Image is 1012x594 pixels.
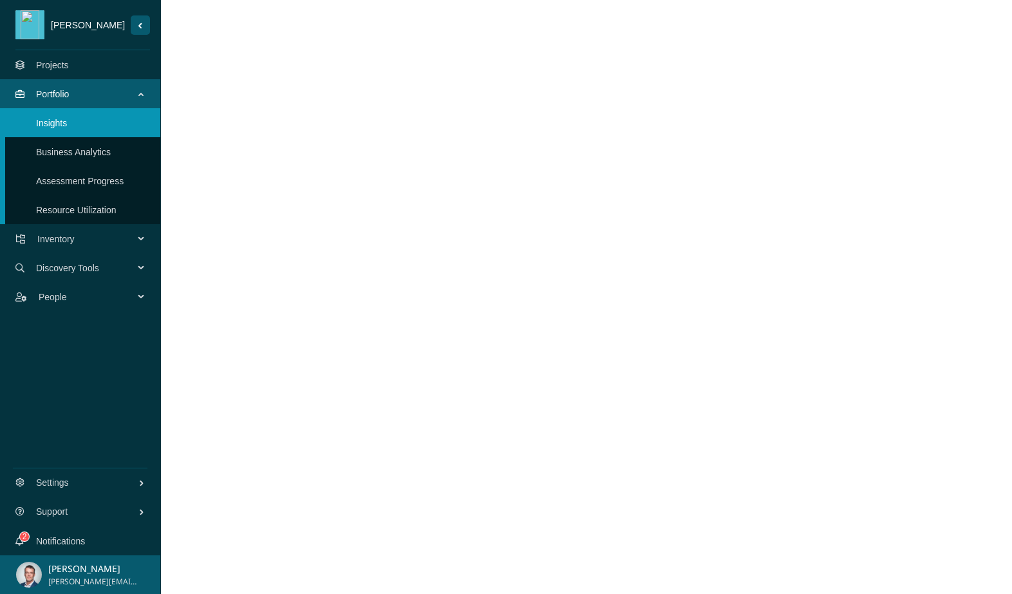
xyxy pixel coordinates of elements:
[36,75,139,113] span: Portfolio
[19,10,42,39] img: weed.png
[36,492,138,531] span: Support
[36,536,85,546] a: Notifications
[36,118,67,128] a: Insights
[36,463,138,502] span: Settings
[16,562,42,588] img: ALV-UjWsQkMoW9nxHe9rwzaG_aX_wxk6q3qw7Hi73jJ4F9Xlb7E7f2dJPM__jEDJOe1LQ28-D3cfcDTxo9UC2oXjxw9ksoH1S...
[36,60,69,70] a: Projects
[39,278,139,316] span: People
[36,205,117,215] a: Resource Utilization
[48,576,138,588] span: [PERSON_NAME][EMAIL_ADDRESS][PERSON_NAME][DOMAIN_NAME]
[36,249,139,287] span: Discovery Tools
[48,562,138,576] p: [PERSON_NAME]
[37,220,139,258] span: Inventory
[20,532,29,541] sup: 2
[36,176,124,186] a: Assessment Progress
[36,147,111,157] a: Business Analytics
[44,18,131,32] span: [PERSON_NAME]
[23,532,27,541] span: 2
